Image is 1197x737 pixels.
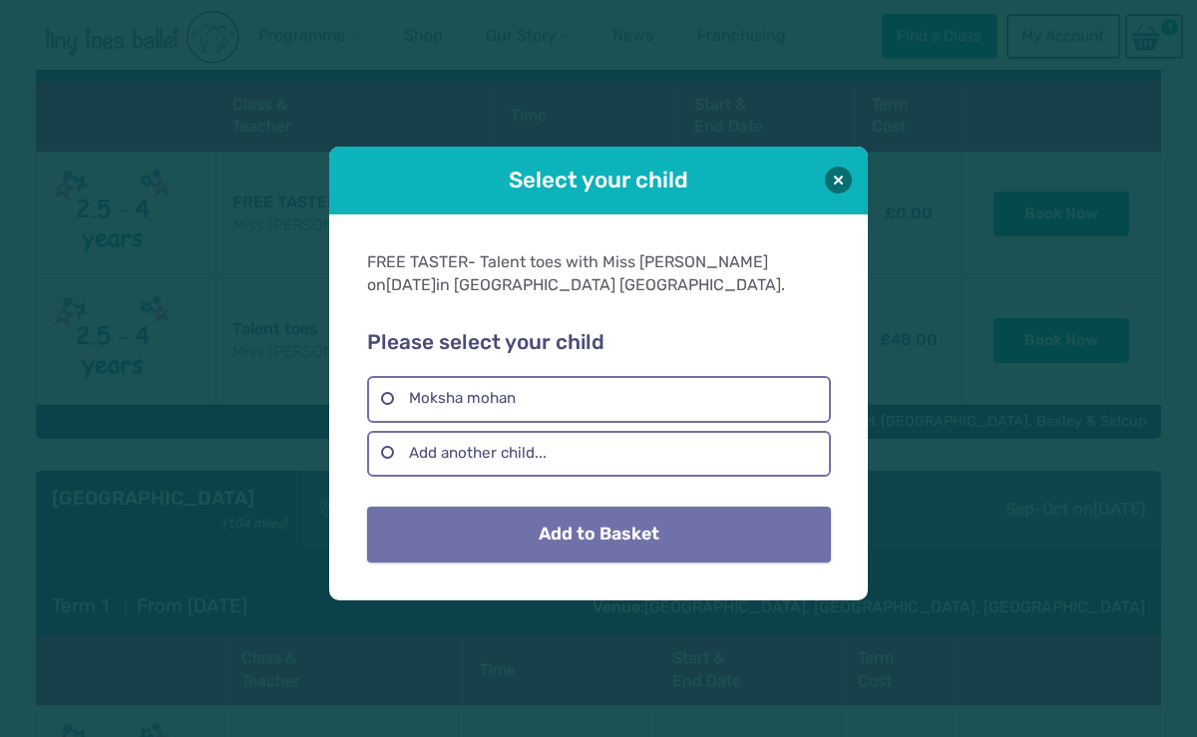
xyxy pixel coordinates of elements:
[367,507,830,562] button: Add to Basket
[367,431,830,477] label: Add another child...
[367,376,830,422] label: Moksha mohan
[367,330,830,356] h2: Please select your child
[367,251,830,296] div: FREE TASTER- Talent toes with Miss [PERSON_NAME] on in [GEOGRAPHIC_DATA] [GEOGRAPHIC_DATA].
[385,165,812,195] h1: Select your child
[386,275,436,294] span: [DATE]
